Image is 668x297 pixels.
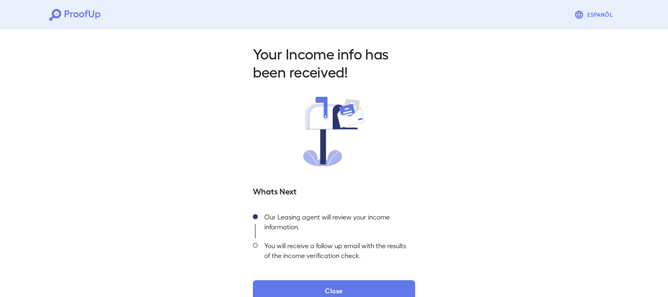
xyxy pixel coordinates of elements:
[258,238,415,267] div: You will receive a follow up email with the results of the income verification check.
[253,185,415,196] h5: Whats Next
[253,44,415,80] h2: Your Income info has been received!
[571,7,619,23] button: Espanõl
[303,97,365,166] img: received.svg
[258,210,415,238] div: Our Leasing agent will review your income information.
